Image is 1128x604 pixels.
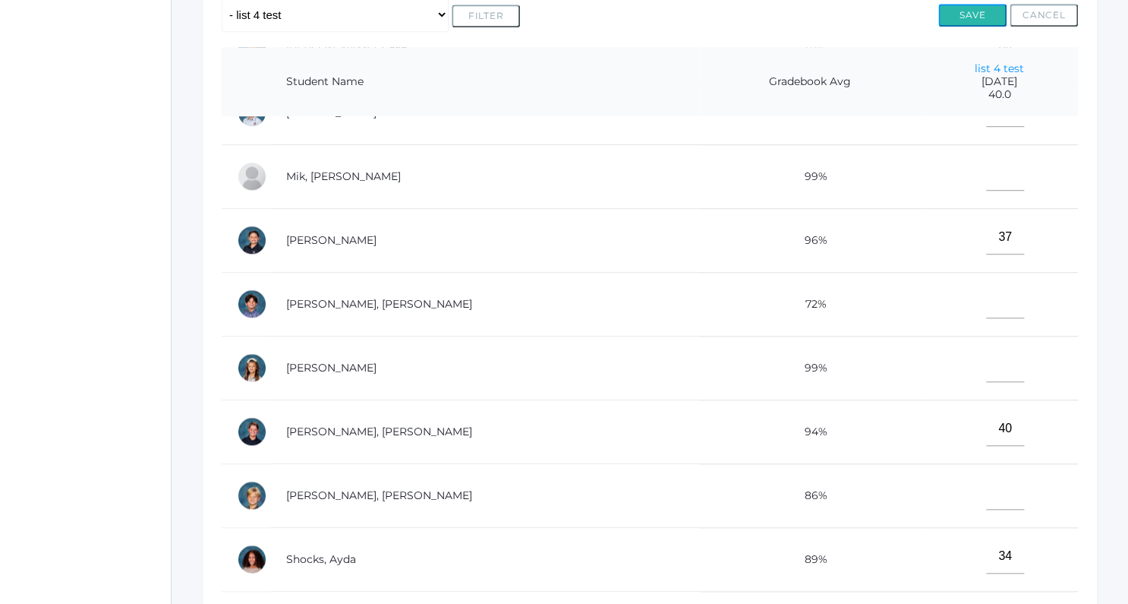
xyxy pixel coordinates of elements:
td: 99% [699,336,921,400]
th: Gradebook Avg [699,47,921,117]
a: [PERSON_NAME], [PERSON_NAME] [286,425,472,438]
div: Ryder Roberts [237,416,267,447]
span: [DATE] [936,75,1063,88]
button: Cancel [1010,4,1078,27]
a: [PERSON_NAME] [286,361,377,375]
a: [PERSON_NAME] [286,233,377,247]
button: Save [938,4,1007,27]
div: Hudson Purser [237,289,267,319]
td: 89% [699,527,921,591]
td: 86% [699,463,921,527]
button: Filter [452,5,520,27]
span: 40.0 [936,88,1063,101]
td: 99% [699,144,921,208]
a: Shocks, Ayda [286,552,356,566]
div: Reagan Reynolds [237,353,267,383]
div: Aiden Oceguera [237,225,267,255]
a: Mik, [PERSON_NAME] [286,169,401,183]
div: Ayda Shocks [237,544,267,574]
div: Hadley Mik [237,161,267,191]
td: 96% [699,208,921,272]
td: 72% [699,272,921,336]
th: Student Name [271,47,699,117]
a: [PERSON_NAME], [PERSON_NAME] [286,297,472,311]
a: [PERSON_NAME], [PERSON_NAME] [286,489,472,502]
td: 94% [699,400,921,463]
a: list 4 test [975,62,1024,75]
div: Levi Sergey [237,480,267,511]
